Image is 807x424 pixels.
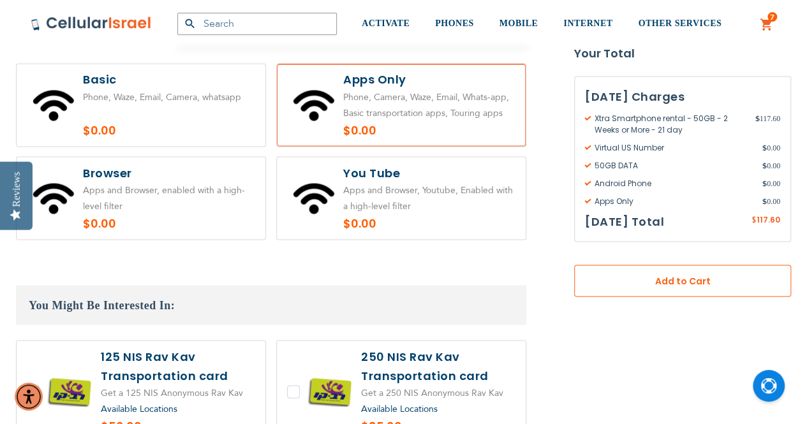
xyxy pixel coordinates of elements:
[574,265,791,297] button: Add to Cart
[762,142,780,154] span: 0.00
[616,275,749,288] span: Add to Cart
[500,18,538,28] span: MOBILE
[101,402,177,414] a: Available Locations
[11,172,22,207] div: Reviews
[762,178,780,189] span: 0.00
[762,160,780,172] span: 0.00
[585,113,755,136] span: Xtra Smartphone rental - 50GB - 2 Weeks or More - 21 day
[770,12,774,22] span: 7
[585,160,762,172] span: 50GB DATA
[362,18,410,28] span: ACTIVATE
[563,18,612,28] span: INTERNET
[435,18,474,28] span: PHONES
[177,13,337,35] input: Search
[762,196,767,207] span: $
[585,142,762,154] span: Virtual US Number
[755,113,780,136] span: 117.60
[585,196,762,207] span: Apps Only
[15,383,43,411] div: Accessibility Menu
[31,16,152,31] img: Cellular Israel Logo
[585,212,664,231] h3: [DATE] Total
[638,18,722,28] span: OTHER SERVICES
[762,196,780,207] span: 0.00
[757,214,780,225] span: 117.60
[585,87,780,106] h3: [DATE] Charges
[755,113,759,124] span: $
[762,178,767,189] span: $
[751,215,757,226] span: $
[574,45,791,64] strong: Your Total
[762,142,767,154] span: $
[585,178,762,189] span: Android Phone
[760,17,774,33] a: 7
[29,298,175,311] span: You Might Be Interested In:
[361,402,438,414] a: Available Locations
[762,160,767,172] span: $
